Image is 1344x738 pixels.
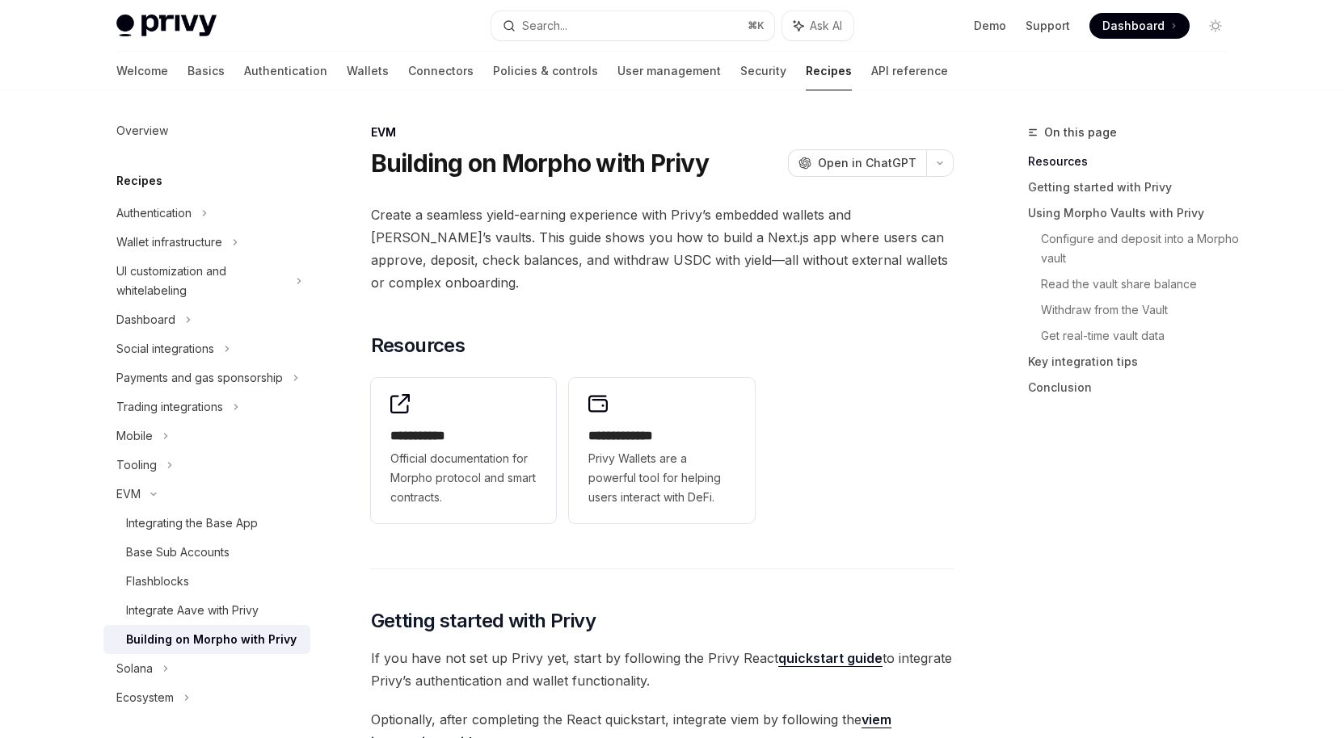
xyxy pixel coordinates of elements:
[1041,323,1241,349] a: Get real-time vault data
[491,11,774,40] button: Search...⌘K
[116,233,222,252] div: Wallet infrastructure
[371,203,954,294] span: Create a seamless yield-earning experience with Privy’s embedded wallets and [PERSON_NAME]’s vaul...
[806,52,852,90] a: Recipes
[116,52,168,90] a: Welcome
[1028,200,1241,226] a: Using Morpho Vaults with Privy
[371,333,466,359] span: Resources
[1028,149,1241,174] a: Resources
[103,509,310,538] a: Integrating the Base App
[116,339,214,359] div: Social integrations
[371,378,557,523] a: **** **** *Official documentation for Morpho protocol and smart contracts.
[126,543,230,562] div: Base Sub Accounts
[116,426,153,446] div: Mobile
[103,116,310,145] a: Overview
[116,484,141,504] div: EVM
[1041,271,1241,297] a: Read the vault share balance
[116,659,153,678] div: Solana
[371,149,709,178] h1: Building on Morpho with Privy
[1041,297,1241,323] a: Withdraw from the Vault
[371,647,954,692] span: If you have not set up Privy yet, start by following the Privy React to integrate Privy’s authent...
[187,52,225,90] a: Basics
[1028,349,1241,375] a: Key integration tips
[740,52,786,90] a: Security
[116,688,174,707] div: Ecosystem
[126,601,259,620] div: Integrate Aave with Privy
[408,52,474,90] a: Connectors
[116,121,168,140] div: Overview
[493,52,598,90] a: Policies & controls
[1203,13,1228,39] button: Toggle dark mode
[390,449,537,507] span: Official documentation for Morpho protocol and smart contracts.
[103,625,310,654] a: Building on Morpho with Privy
[126,514,258,533] div: Integrating the Base App
[103,538,310,567] a: Base Sub Accounts
[522,16,567,36] div: Search...
[103,567,310,596] a: Flashblocks
[116,203,192,223] div: Authentication
[347,52,389,90] a: Wallets
[116,15,217,37] img: light logo
[1102,18,1165,34] span: Dashboard
[617,52,721,90] a: User management
[748,19,765,32] span: ⌘ K
[1028,375,1241,400] a: Conclusion
[116,397,223,417] div: Trading integrations
[103,596,310,625] a: Integrate Aave with Privy
[371,608,596,634] span: Getting started with Privy
[1026,18,1070,34] a: Support
[588,449,735,507] span: Privy Wallets are a powerful tool for helping users interact with DeFi.
[1089,13,1190,39] a: Dashboard
[126,630,297,649] div: Building on Morpho with Privy
[788,149,926,177] button: Open in ChatGPT
[1041,226,1241,271] a: Configure and deposit into a Morpho vault
[974,18,1006,34] a: Demo
[116,368,283,388] div: Payments and gas sponsorship
[116,310,175,329] div: Dashboard
[1044,123,1117,142] span: On this page
[126,572,189,591] div: Flashblocks
[569,378,755,523] a: **** **** ***Privy Wallets are a powerful tool for helping users interact with DeFi.
[116,455,157,475] div: Tooling
[782,11,853,40] button: Ask AI
[778,650,883,667] a: quickstart guide
[1028,174,1241,200] a: Getting started with Privy
[244,52,327,90] a: Authentication
[810,18,842,34] span: Ask AI
[871,52,948,90] a: API reference
[818,155,916,171] span: Open in ChatGPT
[116,171,162,191] h5: Recipes
[371,124,954,140] div: EVM
[116,262,286,300] div: UI customization and whitelabeling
